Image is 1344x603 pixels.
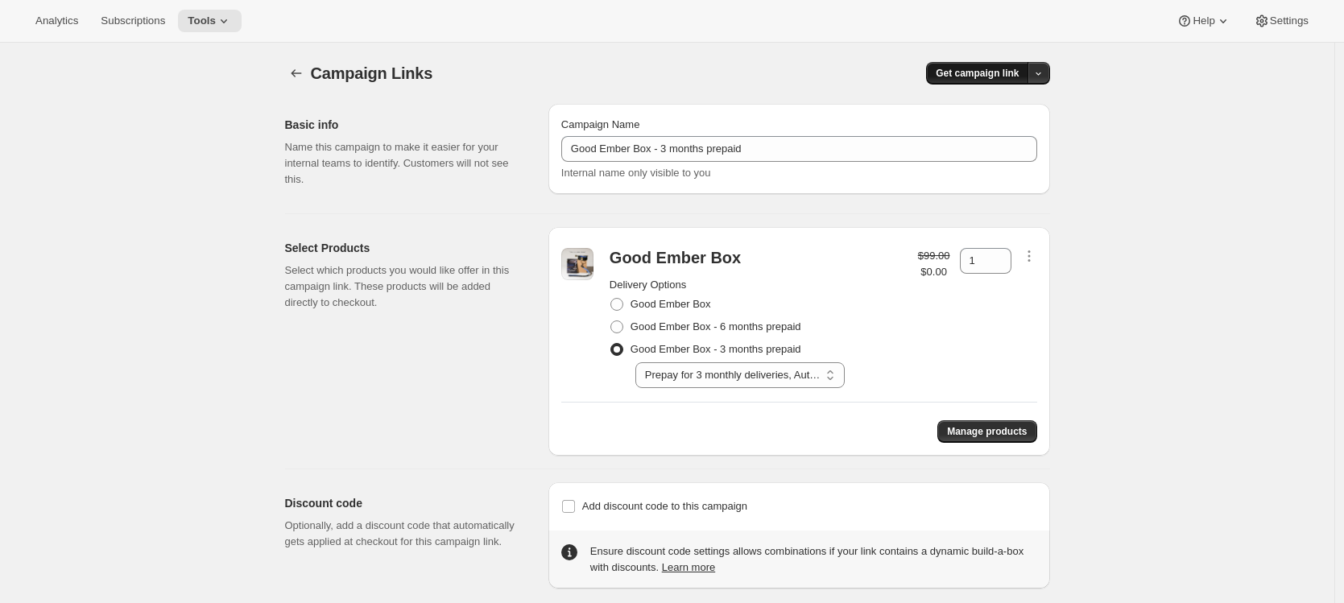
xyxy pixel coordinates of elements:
[561,167,711,179] span: Internal name only visible to you
[631,298,711,310] span: Good Ember Box
[285,117,523,133] h2: Basic info
[1270,14,1309,27] span: Settings
[91,10,175,32] button: Subscriptions
[188,14,216,27] span: Tools
[590,543,1037,576] div: Ensure discount code settings allows combinations if your link contains a dynamic build-a-box wit...
[918,248,950,264] p: $99.00
[561,248,593,280] img: Default Title
[1244,10,1318,32] button: Settings
[26,10,88,32] button: Analytics
[35,14,78,27] span: Analytics
[610,277,902,293] h2: Delivery Options
[285,262,523,311] p: Select which products you would like offer in this campaign link. These products will be added di...
[285,139,523,188] p: Name this campaign to make it easier for your internal teams to identify. Customers will not see ...
[285,240,523,256] h2: Select Products
[920,264,947,280] div: $0.00
[631,343,801,355] span: Good Ember Box - 3 months prepaid
[285,518,523,550] p: Optionally, add a discount code that automatically gets applied at checkout for this campaign link.
[561,118,640,130] span: Campaign Name
[178,10,242,32] button: Tools
[1167,10,1240,32] button: Help
[285,495,523,511] h2: Discount code
[101,14,165,27] span: Subscriptions
[631,320,801,332] span: Good Ember Box - 6 months prepaid
[561,136,1037,162] input: Example: Seasonal campaign
[662,561,715,573] a: Learn more
[311,64,433,82] span: Campaign Links
[926,62,1028,85] button: Get campaign link
[947,425,1027,438] span: Manage products
[582,500,747,512] span: Add discount code to this campaign
[1193,14,1214,27] span: Help
[937,420,1036,443] button: Manage products
[610,248,741,267] div: Good Ember Box
[936,67,1019,80] span: Get campaign link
